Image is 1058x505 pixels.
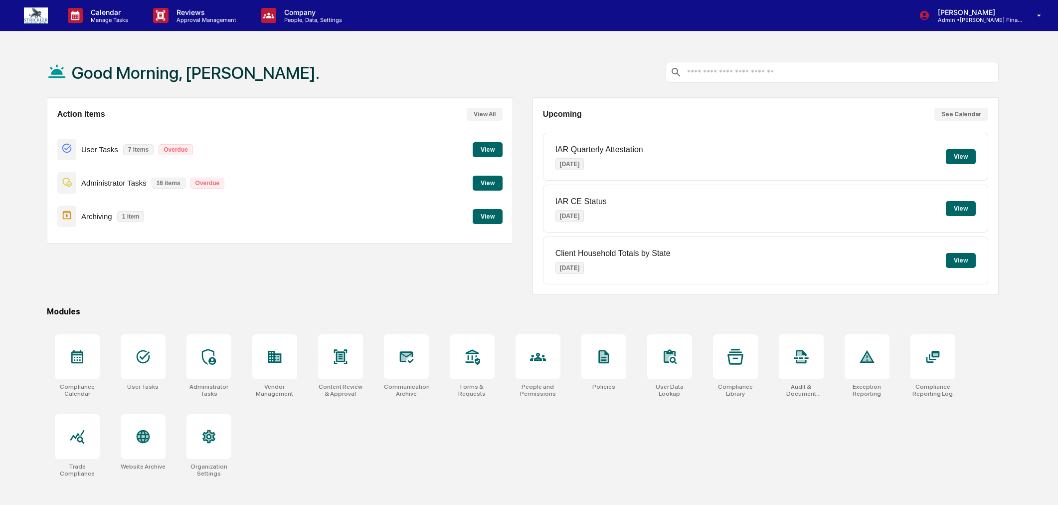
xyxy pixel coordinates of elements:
button: View All [467,108,503,121]
p: [DATE] [555,210,584,222]
div: Content Review & Approval [318,383,363,397]
div: Compliance Library [713,383,758,397]
p: Calendar [83,8,133,16]
button: View [946,201,976,216]
p: Overdue [159,144,193,155]
div: Forms & Requests [450,383,495,397]
p: Archiving [81,212,112,221]
div: Trade Compliance [55,463,100,477]
p: People, Data, Settings [276,16,347,23]
p: Reviews [169,8,241,16]
p: [PERSON_NAME] [930,8,1023,16]
p: Company [276,8,347,16]
button: See Calendar [934,108,988,121]
a: View [473,211,503,221]
img: logo [24,7,48,23]
div: User Data Lookup [647,383,692,397]
p: IAR Quarterly Attestation [555,145,643,154]
div: Compliance Calendar [55,383,100,397]
p: 1 item [117,211,145,222]
button: View [473,209,503,224]
p: Admin • [PERSON_NAME] Financial Group [930,16,1023,23]
div: Audit & Document Logs [779,383,824,397]
div: Vendor Management [252,383,297,397]
div: Organization Settings [186,463,231,477]
p: [DATE] [555,158,584,170]
div: People and Permissions [516,383,560,397]
div: User Tasks [127,383,159,390]
p: [DATE] [555,262,584,274]
div: Modules [47,307,999,316]
p: Client Household Totals by State [555,249,671,258]
div: Policies [592,383,615,390]
button: View [946,253,976,268]
p: Overdue [190,178,225,189]
div: Website Archive [121,463,166,470]
p: IAR CE Status [555,197,607,206]
a: View [473,178,503,187]
div: Compliance Reporting Log [910,383,955,397]
iframe: Open customer support [1026,472,1053,499]
p: 7 items [123,144,154,155]
h2: Action Items [57,110,105,119]
a: View [473,144,503,154]
div: Administrator Tasks [186,383,231,397]
h1: Good Morning, [PERSON_NAME]. [72,63,320,83]
p: 16 items [152,178,185,189]
button: View [473,176,503,191]
h2: Upcoming [543,110,582,119]
div: Communications Archive [384,383,429,397]
p: User Tasks [81,145,118,154]
p: Manage Tasks [83,16,133,23]
p: Approval Management [169,16,241,23]
div: Exception Reporting [845,383,889,397]
button: View [473,142,503,157]
p: Administrator Tasks [81,179,147,187]
button: View [946,149,976,164]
